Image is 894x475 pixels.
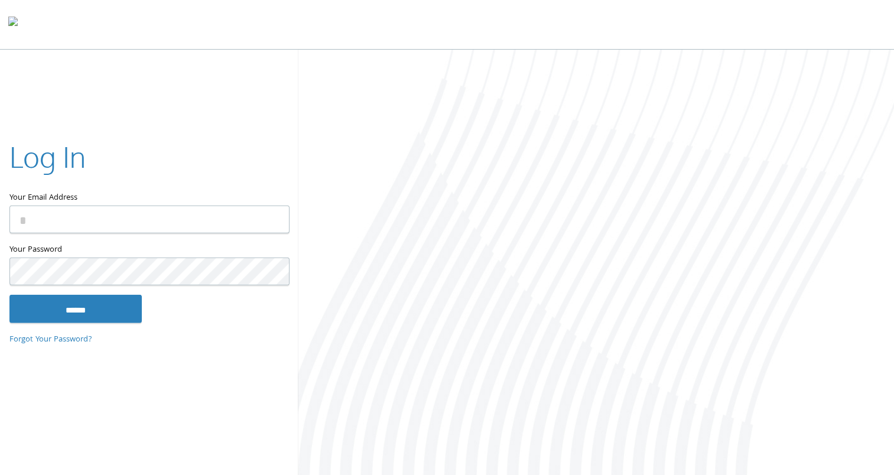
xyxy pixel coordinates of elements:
[266,264,280,278] keeper-lock: Open Keeper Popup
[266,212,280,226] keeper-lock: Open Keeper Popup
[9,137,86,177] h2: Log In
[9,333,92,346] a: Forgot Your Password?
[8,12,18,36] img: todyl-logo-dark.svg
[9,243,288,258] label: Your Password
